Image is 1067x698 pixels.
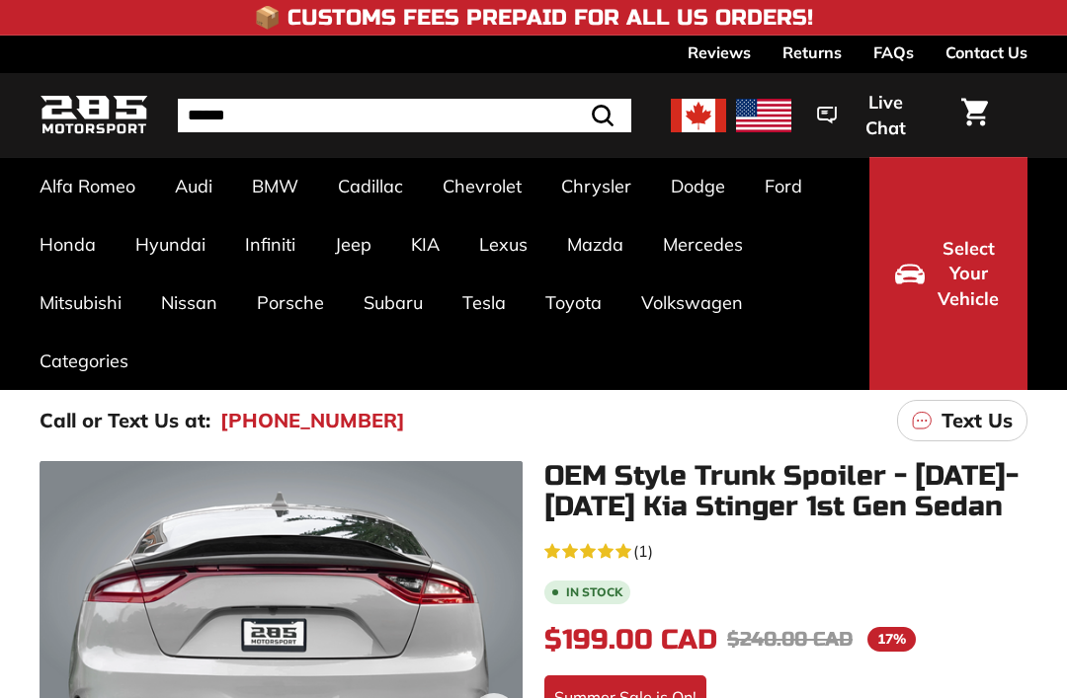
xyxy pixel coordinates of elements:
a: Subaru [344,273,443,332]
a: [PHONE_NUMBER] [220,406,405,435]
input: Search [178,99,631,132]
span: Live Chat [847,90,924,140]
a: Porsche [237,273,344,332]
a: Nissan [141,273,237,332]
a: Mercedes [643,215,763,273]
a: Tesla [443,273,526,332]
a: Ford [745,157,822,215]
a: Toyota [526,273,621,332]
a: Mitsubishi [20,273,141,332]
p: Text Us [942,406,1013,435]
h1: OEM Style Trunk Spoiler - [DATE]-[DATE] Kia Stinger 1st Gen Sedan [544,461,1027,522]
a: Hyundai [116,215,225,273]
a: Text Us [897,400,1027,441]
a: KIA [391,215,459,273]
span: (1) [633,539,653,563]
a: Cart [949,82,1000,149]
a: Mazda [547,215,643,273]
a: Infiniti [225,215,315,273]
span: 17% [867,627,916,652]
span: $199.00 CAD [544,623,717,657]
a: BMW [232,157,318,215]
a: Dodge [651,157,745,215]
a: Alfa Romeo [20,157,155,215]
a: Honda [20,215,116,273]
a: Cadillac [318,157,423,215]
a: Audi [155,157,232,215]
a: Chevrolet [423,157,541,215]
a: Reviews [688,36,751,69]
a: Categories [20,332,148,390]
img: Logo_285_Motorsport_areodynamics_components [40,92,148,138]
h4: 📦 Customs Fees Prepaid for All US Orders! [254,6,813,30]
a: Volkswagen [621,273,763,332]
a: FAQs [873,36,914,69]
b: In stock [566,586,622,598]
p: Call or Text Us at: [40,406,210,435]
button: Live Chat [791,78,949,152]
button: Select Your Vehicle [869,157,1027,390]
span: $240.00 CAD [727,627,853,652]
a: Contact Us [945,36,1027,69]
a: 5.0 rating (1 votes) [544,537,1027,563]
span: Select Your Vehicle [935,236,1002,312]
a: Returns [782,36,842,69]
a: Chrysler [541,157,651,215]
a: Jeep [315,215,391,273]
a: Lexus [459,215,547,273]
